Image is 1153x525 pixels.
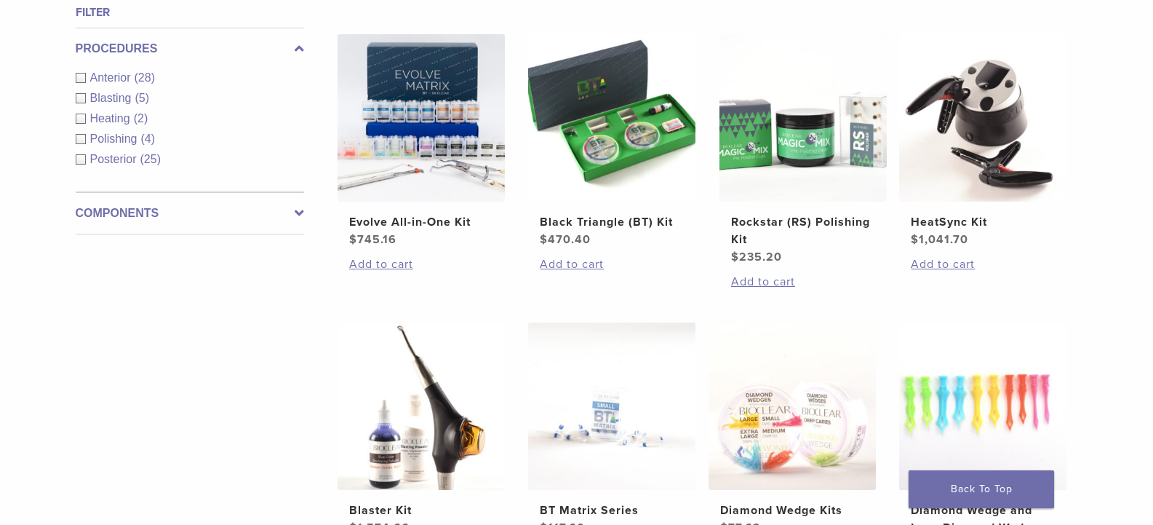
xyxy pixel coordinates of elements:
bdi: 470.40 [540,232,591,247]
a: Rockstar (RS) Polishing KitRockstar (RS) Polishing Kit $235.20 [719,34,888,266]
span: Anterior [90,71,135,84]
span: $ [349,232,357,247]
img: HeatSync Kit [899,34,1066,202]
img: Black Triangle (BT) Kit [528,34,695,202]
h2: Evolve All-in-One Kit [349,213,493,231]
span: Polishing [90,133,141,145]
a: Back To Top [909,470,1054,508]
span: (2) [134,112,148,125]
bdi: 745.16 [349,232,396,247]
a: Add to cart: “Evolve All-in-One Kit” [349,256,493,273]
a: HeatSync KitHeatSync Kit $1,041.70 [898,34,1068,248]
img: Rockstar (RS) Polishing Kit [719,34,887,202]
bdi: 235.20 [731,250,782,264]
span: Heating [90,112,134,125]
span: $ [911,232,919,247]
span: $ [731,250,739,264]
img: BT Matrix Series [528,323,695,490]
a: Add to cart: “Rockstar (RS) Polishing Kit” [731,273,875,291]
h2: BT Matrix Series [540,502,684,519]
img: Blaster Kit [338,323,505,490]
h4: Filter [76,4,304,21]
img: Diamond Wedge and Long Diamond Wedge [899,323,1066,490]
h2: Blaster Kit [349,502,493,519]
span: (28) [135,71,155,84]
span: (25) [140,153,161,165]
a: Black Triangle (BT) KitBlack Triangle (BT) Kit $470.40 [527,34,697,248]
h2: Diamond Wedge Kits [720,502,864,519]
img: Evolve All-in-One Kit [338,34,505,202]
h2: HeatSync Kit [911,213,1055,231]
span: $ [540,232,548,247]
label: Components [76,205,304,222]
a: Evolve All-in-One KitEvolve All-in-One Kit $745.16 [337,34,506,248]
span: (4) [140,133,155,145]
span: Posterior [90,153,140,165]
label: Procedures [76,40,304,58]
h2: Black Triangle (BT) Kit [540,213,684,231]
a: Add to cart: “HeatSync Kit” [911,256,1055,273]
a: Add to cart: “Black Triangle (BT) Kit” [540,256,684,273]
img: Diamond Wedge Kits [709,323,876,490]
span: (5) [135,92,149,104]
h2: Rockstar (RS) Polishing Kit [731,213,875,248]
bdi: 1,041.70 [911,232,968,247]
span: Blasting [90,92,135,104]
